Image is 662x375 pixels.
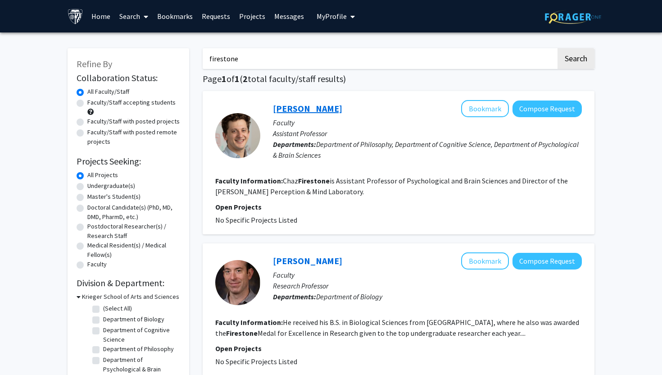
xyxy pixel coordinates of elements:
[273,140,316,149] b: Departments:
[77,73,180,83] h2: Collaboration Status:
[215,357,297,366] span: No Specific Projects Listed
[461,252,509,270] button: Add Erik Andersen to Bookmarks
[77,156,180,167] h2: Projects Seeking:
[77,58,112,69] span: Refine By
[215,201,582,212] p: Open Projects
[103,325,178,344] label: Department of Cognitive Science
[273,292,316,301] b: Departments:
[273,140,579,160] span: Department of Philosophy, Department of Cognitive Science, Department of Psychological & Brain Sc...
[103,344,174,354] label: Department of Philosophy
[87,203,180,222] label: Doctoral Candidate(s) (PhD, MD, DMD, PharmD, etc.)
[512,253,582,270] button: Compose Request to Erik Andersen
[203,48,556,69] input: Search Keywords
[273,255,342,266] a: [PERSON_NAME]
[222,73,227,84] span: 1
[87,98,176,107] label: Faculty/Staff accepting students
[87,181,135,191] label: Undergraduate(s)
[215,318,283,327] b: Faculty Information:
[316,292,382,301] span: Department of Biology
[82,292,179,302] h3: Krieger School of Arts and Sciences
[115,0,153,32] a: Search
[87,128,180,146] label: Faculty/Staff with posted remote projects
[203,73,594,84] h1: Page of ( total faculty/staff results)
[215,343,582,354] p: Open Projects
[68,9,83,24] img: Johns Hopkins University Logo
[273,117,582,128] p: Faculty
[103,304,132,313] label: (Select All)
[298,176,330,185] b: Firestone
[215,176,283,185] b: Faculty Information:
[215,215,297,224] span: No Specific Projects Listed
[215,318,579,338] fg-read-more: He received his B.S. in Biological Sciences from [GEOGRAPHIC_DATA], where he also was awarded the...
[273,103,342,114] a: [PERSON_NAME]
[87,241,180,260] label: Medical Resident(s) / Medical Fellow(s)
[558,48,594,69] button: Search
[235,73,240,84] span: 1
[87,87,129,96] label: All Faculty/Staff
[197,0,235,32] a: Requests
[273,128,582,139] p: Assistant Professor
[7,334,38,368] iframe: Chat
[270,0,308,32] a: Messages
[87,170,118,180] label: All Projects
[215,176,568,196] fg-read-more: Chaz is Assistant Professor of Psychological and Brain Sciences and Director of the [PERSON_NAME]...
[87,117,180,126] label: Faculty/Staff with posted projects
[512,101,582,117] button: Compose Request to Chaz Firestone
[87,222,180,241] label: Postdoctoral Researcher(s) / Research Staff
[317,12,347,21] span: My Profile
[87,260,107,269] label: Faculty
[87,0,115,32] a: Home
[77,278,180,288] h2: Division & Department:
[87,192,141,201] label: Master's Student(s)
[153,0,197,32] a: Bookmarks
[545,10,601,24] img: ForagerOne Logo
[243,73,248,84] span: 2
[273,280,582,291] p: Research Professor
[235,0,270,32] a: Projects
[103,315,164,324] label: Department of Biology
[226,329,258,338] b: Firestone
[273,270,582,280] p: Faculty
[461,100,509,117] button: Add Chaz Firestone to Bookmarks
